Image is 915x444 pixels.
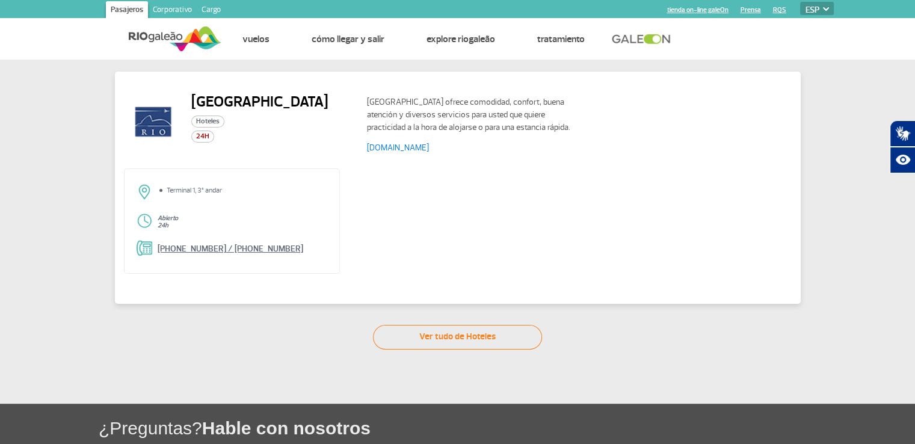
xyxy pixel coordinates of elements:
[99,416,915,440] h1: ¿Preguntas?
[890,120,915,147] button: Abrir tradutor de língua de sinais.
[191,93,328,111] h2: [GEOGRAPHIC_DATA]
[367,143,429,153] a: [DOMAIN_NAME]
[773,6,786,14] a: RQS
[367,96,584,134] p: [GEOGRAPHIC_DATA] ofrece comodidad, confort, buena atención y diversos servicios para usted que q...
[106,1,148,20] a: Pasajeros
[890,120,915,173] div: Plugin de acessibilidade da Hand Talk.
[158,214,178,222] strong: Abierto
[427,33,495,45] a: Explore RIOgaleão
[373,325,542,350] a: Ver tudo de Hoteles
[191,131,214,143] span: 24H
[158,187,225,194] li: Terminal 1, 3º andar
[312,33,384,45] a: Cómo llegar y salir
[741,6,761,14] a: Prensa
[242,33,270,45] a: Vuelos
[124,93,182,150] img: riohotel-logo.png
[158,244,303,254] a: [PHONE_NUMBER] / [PHONE_NUMBER]
[191,116,224,128] span: Hoteles
[202,418,371,438] span: Hable con nosotros
[197,1,226,20] a: Cargo
[158,222,328,229] p: 24h
[148,1,197,20] a: Corporativo
[890,147,915,173] button: Abrir recursos assistivos.
[667,6,729,14] a: tienda on-line galeOn
[537,33,585,45] a: Tratamiento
